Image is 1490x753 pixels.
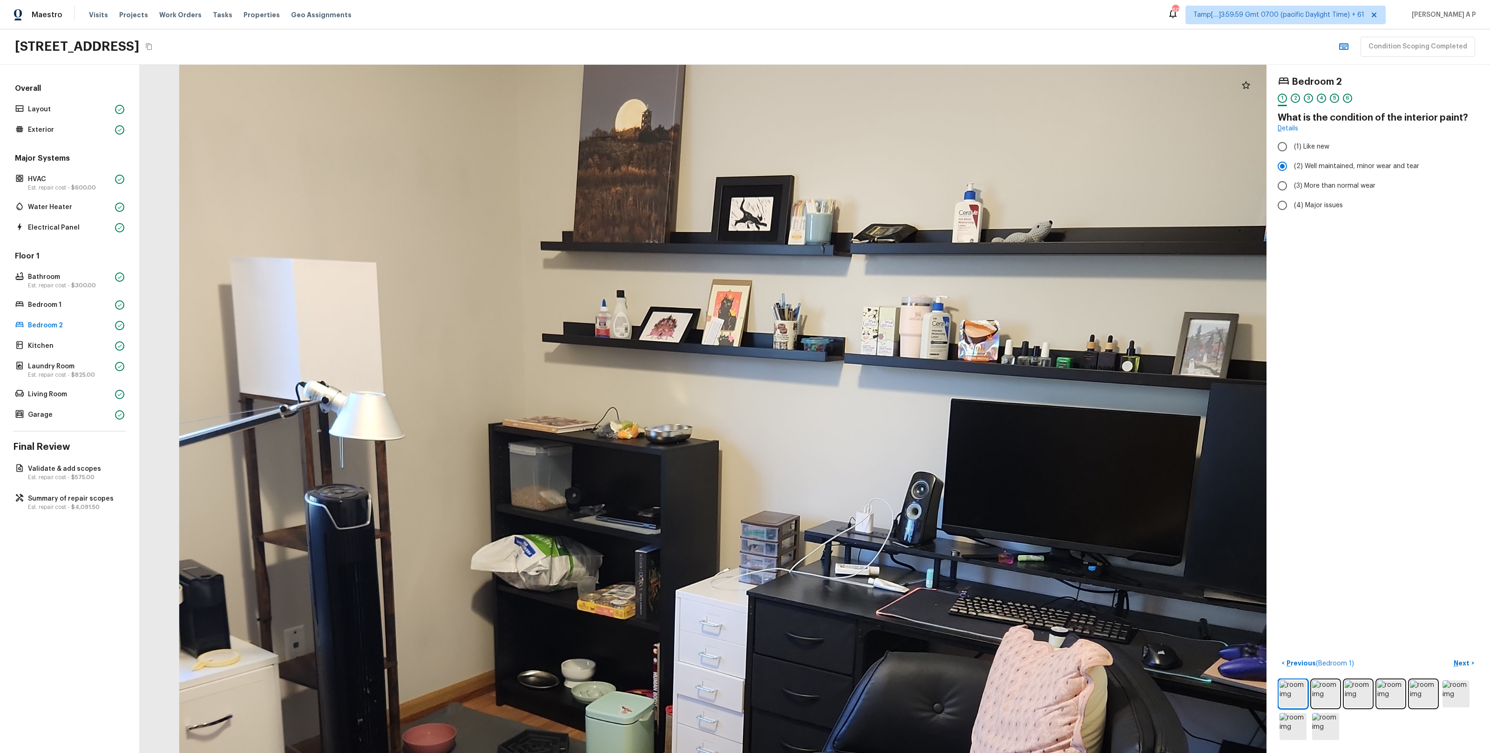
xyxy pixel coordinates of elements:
h4: What is the condition of the interior paint? [1278,112,1479,124]
p: Bedroom 2 [28,321,111,330]
h5: Major Systems [13,153,126,165]
button: Next> [1449,656,1479,671]
p: Garage [28,410,111,420]
p: HVAC [28,175,111,184]
h4: Final Review [13,441,126,453]
span: $825.00 [71,372,95,378]
p: Est. repair cost - [28,474,121,481]
div: 2 [1291,94,1300,103]
img: room img [1345,680,1372,707]
p: Kitchen [28,341,111,351]
p: Est. repair cost - [28,282,111,289]
p: Summary of repair scopes [28,494,121,503]
button: Copy Address [143,41,155,53]
span: $600.00 [71,185,96,190]
span: Maestro [32,10,62,20]
p: Bedroom 1 [28,300,111,310]
img: room img [1280,680,1307,707]
p: Layout [28,105,111,114]
a: Details [1278,124,1298,133]
p: Bathroom [28,272,111,282]
span: [PERSON_NAME] A P [1408,10,1476,20]
p: Est. repair cost - [28,184,111,191]
p: Next [1454,658,1471,668]
span: Work Orders [159,10,202,20]
img: room img [1312,713,1339,740]
span: Geo Assignments [291,10,352,20]
img: room img [1377,680,1404,707]
span: Projects [119,10,148,20]
span: ( Bedroom 1 ) [1316,660,1354,667]
img: room img [1410,680,1437,707]
p: Electrical Panel [28,223,111,232]
img: room img [1280,713,1307,740]
h5: Overall [13,83,126,95]
img: room img [1443,680,1470,707]
p: Est. repair cost - [28,371,111,379]
span: Tasks [213,12,232,18]
p: Validate & add scopes [28,464,121,474]
p: Laundry Room [28,362,111,371]
span: Visits [89,10,108,20]
p: Exterior [28,125,111,135]
span: (3) More than normal wear [1294,181,1375,190]
span: $300.00 [71,283,96,288]
div: 602 [1172,6,1178,15]
div: 6 [1343,94,1352,103]
span: (4) Major issues [1294,201,1343,210]
button: <Previous(Bedroom 1) [1278,656,1358,671]
span: $575.00 [71,475,95,480]
span: Properties [244,10,280,20]
div: 5 [1330,94,1339,103]
h5: Floor 1 [13,251,126,263]
span: $4,091.50 [71,504,100,510]
div: 4 [1317,94,1326,103]
p: Est. repair cost - [28,503,121,511]
p: Living Room [28,390,111,399]
p: Previous [1285,658,1354,668]
p: Water Heater [28,203,111,212]
h2: [STREET_ADDRESS] [15,38,139,55]
div: 1 [1278,94,1287,103]
div: 3 [1304,94,1313,103]
span: Tamp[…]3:59:59 Gmt 0700 (pacific Daylight Time) + 61 [1193,10,1364,20]
img: room img [1312,680,1339,707]
span: (2) Well maintained, minor wear and tear [1294,162,1419,171]
h4: Bedroom 2 [1292,76,1342,88]
span: (1) Like new [1294,142,1329,151]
